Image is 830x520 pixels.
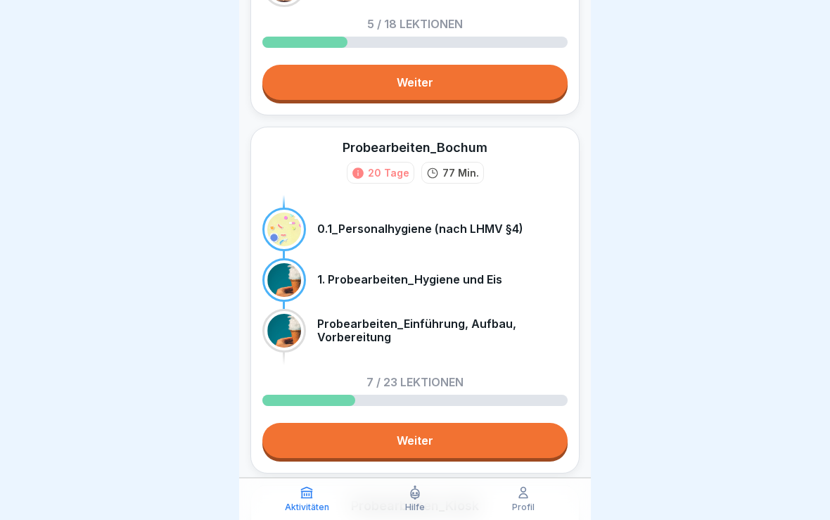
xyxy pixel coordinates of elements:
[442,165,479,180] p: 77 Min.
[405,502,425,512] p: Hilfe
[512,502,535,512] p: Profil
[317,317,568,344] p: Probearbeiten_Einführung, Aufbau, Vorbereitung
[317,222,523,236] p: 0.1_Personalhygiene (nach LHMV §4)
[262,65,568,100] a: Weiter
[368,165,409,180] div: 20 Tage
[285,502,329,512] p: Aktivitäten
[262,423,568,458] a: Weiter
[366,376,464,388] p: 7 / 23 Lektionen
[343,139,487,156] div: Probearbeiten_Bochum
[317,273,502,286] p: 1. Probearbeiten_Hygiene und Eis
[367,18,463,30] p: 5 / 18 Lektionen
